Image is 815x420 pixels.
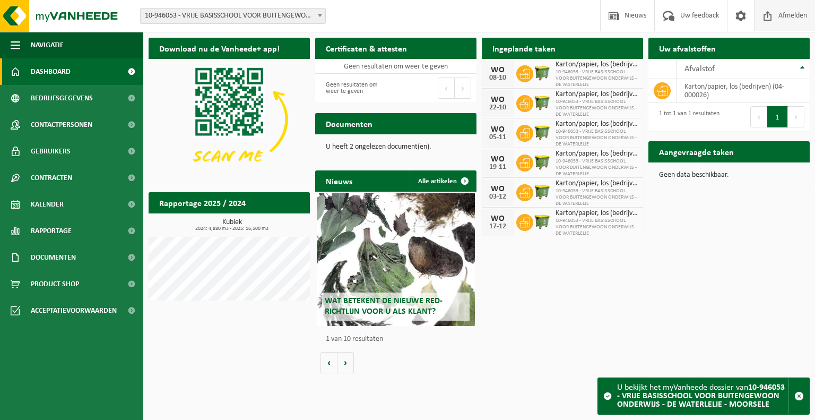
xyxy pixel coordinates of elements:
td: Geen resultaten om weer te geven [315,59,476,74]
span: Contactpersonen [31,112,92,138]
img: WB-1100-HPE-GN-50 [533,153,551,171]
div: U bekijkt het myVanheede dossier van [617,378,788,414]
div: Geen resultaten om weer te geven [320,76,391,100]
div: 08-10 [487,74,508,82]
img: Download de VHEPlus App [149,59,310,180]
span: Karton/papier, los (bedrijven) [556,61,638,69]
span: Rapportage [31,218,72,244]
img: WB-1100-HPE-GN-50 [533,123,551,141]
h2: Ingeplande taken [482,38,566,58]
div: 19-11 [487,164,508,171]
span: 10-946053 - VRIJE BASISSCHOOL VOOR BUITENGEWOON ONDERWIJS - DE WATERLELIE [556,99,638,118]
span: 10-946053 - VRIJE BASISSCHOOL VOOR BUITENGEWOON ONDERWIJS - DE WATERLELIE [556,69,638,88]
span: 10-946053 - VRIJE BASISSCHOOL VOOR BUITENGEWOON ONDERWIJS - DE WATERLELIE [556,128,638,148]
img: WB-1100-HPE-GN-50 [533,183,551,201]
p: 1 van 10 resultaten [326,336,471,343]
button: 1 [767,106,788,127]
span: Wat betekent de nieuwe RED-richtlijn voor u als klant? [325,297,443,315]
div: 1 tot 1 van 1 resultaten [654,105,719,128]
h2: Aangevraagde taken [648,141,744,162]
span: Karton/papier, los (bedrijven) [556,179,638,188]
span: Afvalstof [684,65,715,73]
a: Alle artikelen [410,170,475,192]
button: Previous [750,106,767,127]
span: Contracten [31,165,72,191]
span: Dashboard [31,58,71,85]
p: U heeft 2 ongelezen document(en). [326,143,466,151]
td: karton/papier, los (bedrijven) (04-000026) [677,79,810,102]
div: WO [487,96,508,104]
span: Bedrijfsgegevens [31,85,93,112]
button: Next [455,78,471,99]
span: 10-946053 - VRIJE BASISSCHOOL VOOR BUITENGEWOON ONDERWIJS - DE WATERLELIE [556,188,638,207]
strong: 10-946053 - VRIJE BASISSCHOOL VOOR BUITENGEWOON ONDERWIJS - DE WATERLELIE - MOORSELE [617,383,785,409]
h2: Rapportage 2025 / 2024 [149,192,256,213]
span: Karton/papier, los (bedrijven) [556,90,638,99]
div: 17-12 [487,223,508,230]
span: 10-946053 - VRIJE BASISSCHOOL VOOR BUITENGEWOON ONDERWIJS - DE WATERLELIE - MOORSELE [141,8,325,23]
div: 22-10 [487,104,508,112]
span: Karton/papier, los (bedrijven) [556,150,638,158]
img: WB-1100-HPE-GN-50 [533,64,551,82]
h2: Download nu de Vanheede+ app! [149,38,290,58]
h2: Documenten [315,113,383,134]
div: WO [487,155,508,164]
button: Previous [438,78,455,99]
span: Documenten [31,244,76,271]
div: 03-12 [487,193,508,201]
span: 10-946053 - VRIJE BASISSCHOOL VOOR BUITENGEWOON ONDERWIJS - DE WATERLELIE [556,218,638,237]
div: WO [487,215,508,223]
div: 05-11 [487,134,508,141]
p: Geen data beschikbaar. [659,172,799,179]
span: Acceptatievoorwaarden [31,297,117,324]
span: Karton/papier, los (bedrijven) [556,120,638,128]
button: Next [788,106,804,127]
button: Vorige [320,352,337,373]
span: Product Shop [31,271,79,297]
h3: Kubiek [154,219,310,232]
span: 10-946053 - VRIJE BASISSCHOOL VOOR BUITENGEWOON ONDERWIJS - DE WATERLELIE [556,158,638,177]
button: Volgende [337,352,354,373]
a: Bekijk rapportage [231,213,309,234]
span: Navigatie [31,32,64,58]
h2: Nieuws [315,170,363,191]
h2: Certificaten & attesten [315,38,418,58]
div: WO [487,185,508,193]
img: WB-1100-HPE-GN-50 [533,93,551,112]
span: Kalender [31,191,64,218]
h2: Uw afvalstoffen [648,38,726,58]
div: WO [487,125,508,134]
span: Gebruikers [31,138,71,165]
div: WO [487,66,508,74]
img: WB-1100-HPE-GN-50 [533,212,551,230]
span: 2024: 4,880 m3 - 2025: 16,500 m3 [154,226,310,232]
span: Karton/papier, los (bedrijven) [556,209,638,218]
a: Wat betekent de nieuwe RED-richtlijn voor u als klant? [317,193,475,326]
span: 10-946053 - VRIJE BASISSCHOOL VOOR BUITENGEWOON ONDERWIJS - DE WATERLELIE - MOORSELE [140,8,326,24]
